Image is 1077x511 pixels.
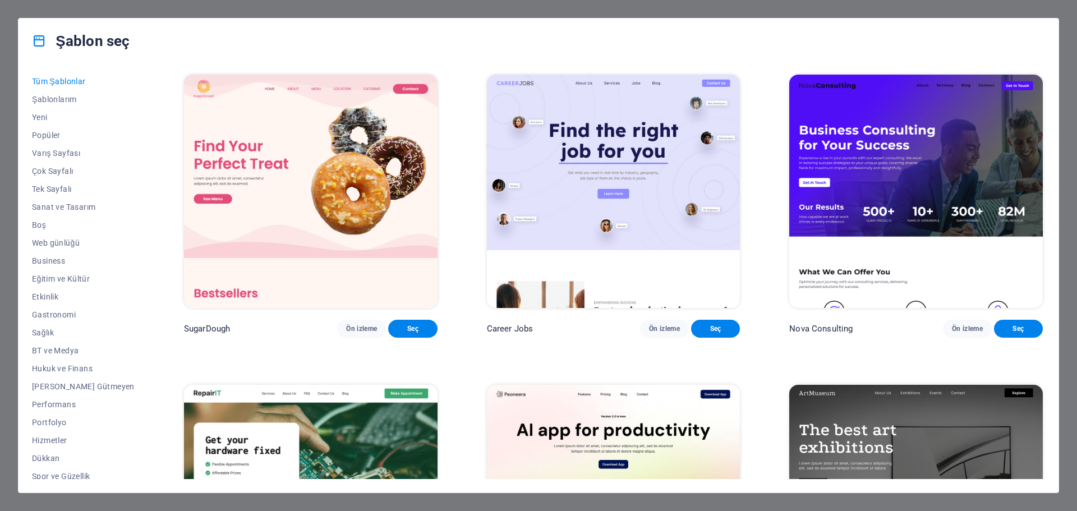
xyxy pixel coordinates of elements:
[32,126,135,144] button: Popüler
[32,436,135,445] span: Hizmetler
[32,149,135,158] span: Varış Sayfası
[32,288,135,306] button: Etkinlik
[943,320,992,338] button: Ön izleme
[32,108,135,126] button: Yeni
[32,162,135,180] button: Çok Sayfalı
[32,328,135,337] span: Sağlık
[32,32,130,50] h4: Şablon seç
[32,400,135,409] span: Performans
[32,449,135,467] button: Dükkan
[487,75,740,308] img: Career Jobs
[32,431,135,449] button: Hizmetler
[32,95,135,104] span: Şablonlarım
[32,270,135,288] button: Eğitim ve Kültür
[487,323,533,334] p: Career Jobs
[700,324,731,333] span: Seç
[32,131,135,140] span: Popüler
[32,360,135,378] button: Hukuk ve Finans
[32,113,135,122] span: Yeni
[32,467,135,485] button: Spor ve Güzellik
[184,75,438,308] img: SugarDough
[1003,324,1034,333] span: Seç
[691,320,740,338] button: Seç
[32,198,135,216] button: Sanat ve Tasarım
[32,274,135,283] span: Eğitim ve Kültür
[32,256,135,265] span: Business
[32,306,135,324] button: Gastronomi
[32,252,135,270] button: Business
[32,180,135,198] button: Tek Sayfalı
[397,324,428,333] span: Seç
[32,310,135,319] span: Gastronomi
[649,324,680,333] span: Ön izleme
[32,382,135,391] span: [PERSON_NAME] Gütmeyen
[346,324,377,333] span: Ön izleme
[32,324,135,342] button: Sağlık
[32,72,135,90] button: Tüm Şablonlar
[32,472,135,481] span: Spor ve Güzellik
[32,90,135,108] button: Şablonlarım
[32,167,135,176] span: Çok Sayfalı
[952,324,983,333] span: Ön izleme
[32,342,135,360] button: BT ve Medya
[32,413,135,431] button: Portfolyo
[32,77,135,86] span: Tüm Şablonlar
[32,418,135,427] span: Portfolyo
[32,202,135,211] span: Sanat ve Tasarım
[32,292,135,301] span: Etkinlik
[388,320,437,338] button: Seç
[337,320,386,338] button: Ön izleme
[789,75,1043,308] img: Nova Consulting
[640,320,689,338] button: Ön izleme
[32,144,135,162] button: Varış Sayfası
[32,238,135,247] span: Web günlüğü
[32,234,135,252] button: Web günlüğü
[32,364,135,373] span: Hukuk ve Finans
[32,185,135,194] span: Tek Sayfalı
[184,323,230,334] p: SugarDough
[32,378,135,395] button: [PERSON_NAME] Gütmeyen
[32,346,135,355] span: BT ve Medya
[32,395,135,413] button: Performans
[994,320,1043,338] button: Seç
[789,323,853,334] p: Nova Consulting
[32,216,135,234] button: Boş
[32,454,135,463] span: Dükkan
[32,220,135,229] span: Boş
